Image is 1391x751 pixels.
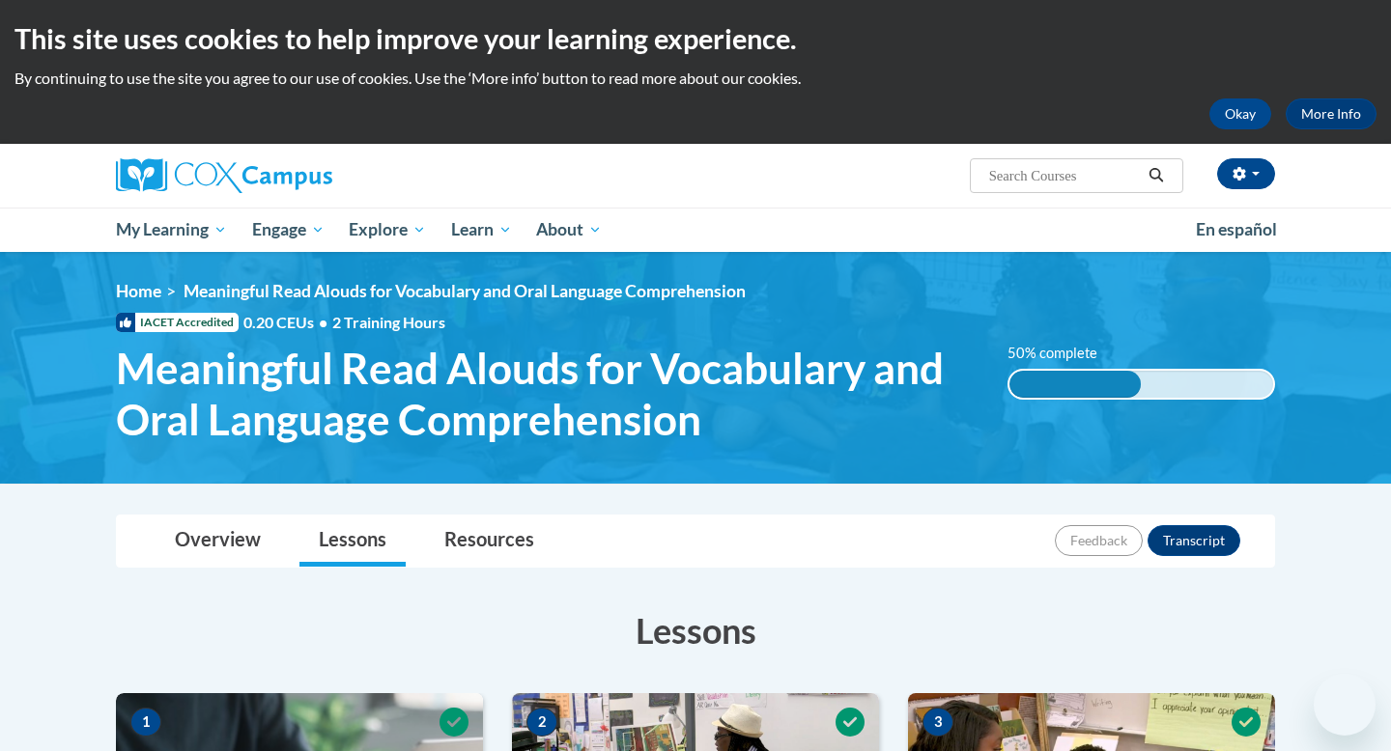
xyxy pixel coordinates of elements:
[987,164,1142,187] input: Search Courses
[156,515,280,567] a: Overview
[451,218,512,241] span: Learn
[116,606,1275,654] h3: Lessons
[439,208,525,252] a: Learn
[116,313,239,332] span: IACET Accredited
[1009,371,1142,398] div: 50% complete
[14,68,1377,89] p: By continuing to use the site you agree to our use of cookies. Use the ‘More info’ button to read...
[1314,674,1376,736] iframe: Button to launch messaging window
[116,281,161,301] a: Home
[1055,525,1143,556] button: Feedback
[299,515,406,567] a: Lessons
[116,158,332,193] img: Cox Campus
[332,313,445,331] span: 2 Training Hours
[116,343,979,445] span: Meaningful Read Alouds for Vocabulary and Oral Language Comprehension
[319,313,327,331] span: •
[14,19,1377,58] h2: This site uses cookies to help improve your learning experience.
[252,218,325,241] span: Engage
[1142,164,1171,187] button: Search
[525,208,615,252] a: About
[1209,98,1271,129] button: Okay
[349,218,426,241] span: Explore
[1183,209,1290,250] a: En español
[336,208,439,252] a: Explore
[923,708,953,737] span: 3
[243,312,332,333] span: 0.20 CEUs
[130,708,161,737] span: 1
[1196,219,1277,239] span: En español
[87,208,1304,252] div: Main menu
[240,208,337,252] a: Engage
[1148,525,1240,556] button: Transcript
[526,708,557,737] span: 2
[184,281,746,301] span: Meaningful Read Alouds for Vocabulary and Oral Language Comprehension
[1008,343,1119,364] label: 50% complete
[1217,158,1275,189] button: Account Settings
[116,158,483,193] a: Cox Campus
[1286,98,1377,129] a: More Info
[536,218,602,241] span: About
[425,515,554,567] a: Resources
[116,218,227,241] span: My Learning
[103,208,240,252] a: My Learning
